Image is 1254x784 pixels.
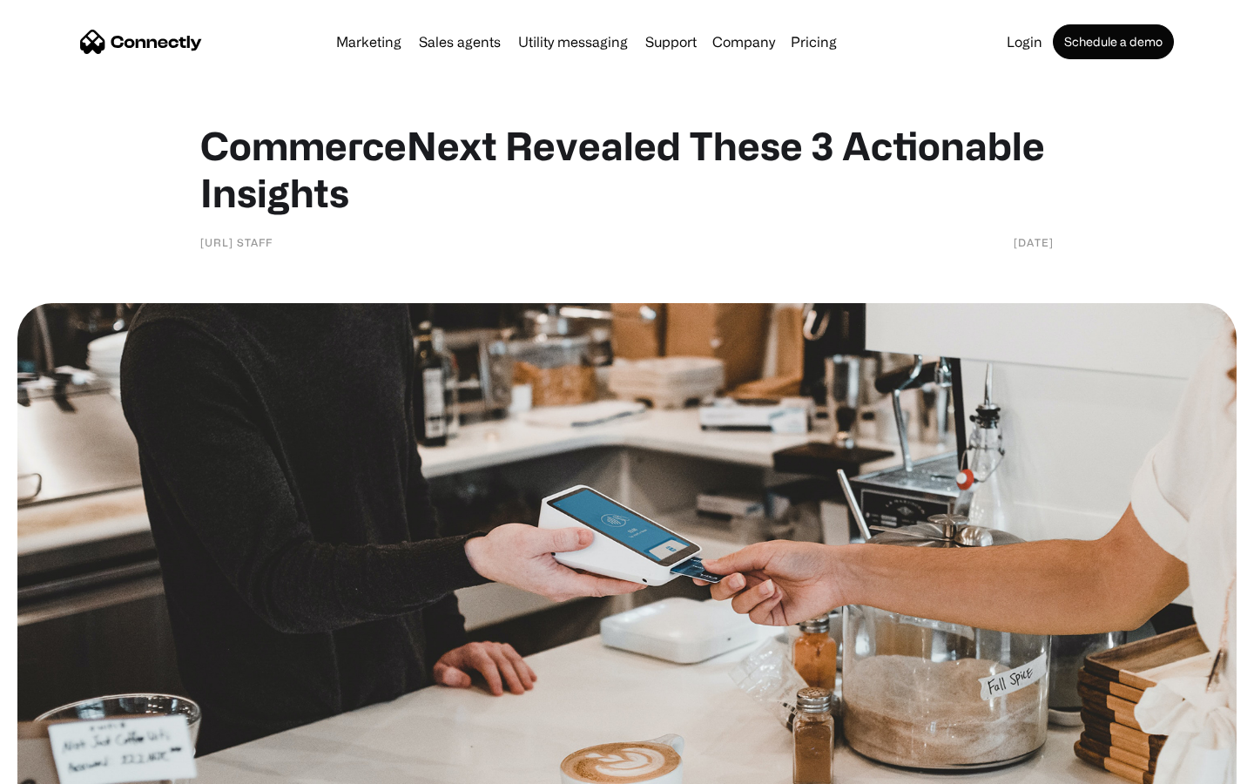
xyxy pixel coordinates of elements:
[329,35,408,49] a: Marketing
[80,29,202,55] a: home
[412,35,508,49] a: Sales agents
[1053,24,1174,59] a: Schedule a demo
[638,35,704,49] a: Support
[200,122,1054,216] h1: CommerceNext Revealed These 3 Actionable Insights
[1000,35,1049,49] a: Login
[1014,233,1054,251] div: [DATE]
[784,35,844,49] a: Pricing
[707,30,780,54] div: Company
[35,754,104,778] ul: Language list
[17,754,104,778] aside: Language selected: English
[200,233,273,251] div: [URL] Staff
[511,35,635,49] a: Utility messaging
[712,30,775,54] div: Company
